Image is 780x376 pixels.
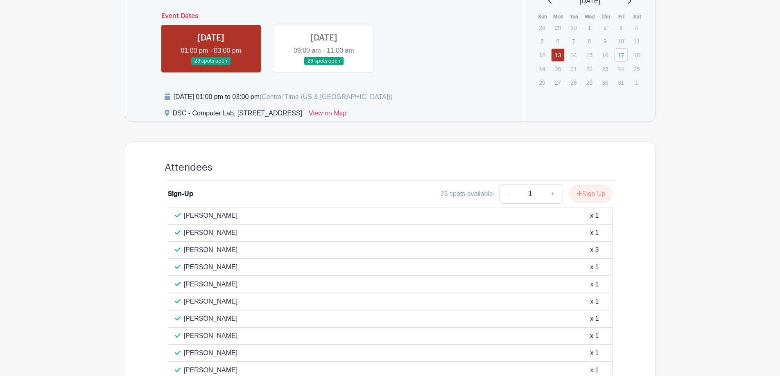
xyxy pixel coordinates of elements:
[570,185,613,203] button: Sign Up
[614,63,628,75] p: 24
[173,108,303,122] div: DSC - Computer Lab, [STREET_ADDRESS]
[614,48,628,62] a: 17
[582,13,598,21] th: Wed
[441,189,493,199] div: 23 spots available
[583,21,596,34] p: 1
[184,228,238,238] p: [PERSON_NAME]
[590,314,599,324] div: x 1
[567,63,580,75] p: 21
[184,331,238,341] p: [PERSON_NAME]
[598,76,612,89] p: 30
[630,49,643,61] p: 18
[551,35,565,47] p: 6
[590,228,599,238] div: x 1
[590,279,599,289] div: x 1
[590,348,599,358] div: x 1
[535,13,551,21] th: Sun
[614,13,630,21] th: Fri
[629,13,645,21] th: Sat
[184,365,238,375] p: [PERSON_NAME]
[184,245,238,255] p: [PERSON_NAME]
[590,211,599,221] div: x 1
[630,35,643,47] p: 11
[630,63,643,75] p: 25
[614,76,628,89] p: 31
[184,211,238,221] p: [PERSON_NAME]
[630,76,643,89] p: 1
[598,35,612,47] p: 9
[535,35,549,47] p: 5
[535,49,549,61] p: 12
[168,189,193,199] div: Sign-Up
[551,48,565,62] a: 13
[551,63,565,75] p: 20
[500,184,518,204] a: -
[598,63,612,75] p: 23
[567,21,580,34] p: 30
[567,76,580,89] p: 28
[598,21,612,34] p: 2
[614,21,628,34] p: 3
[583,76,596,89] p: 29
[630,21,643,34] p: 4
[583,49,596,61] p: 15
[590,245,599,255] div: x 3
[535,63,549,75] p: 19
[309,108,346,122] a: View on Map
[590,365,599,375] div: x 1
[542,184,563,204] a: +
[174,92,393,102] div: [DATE] 01:00 pm to 03:00 pm
[583,63,596,75] p: 22
[583,35,596,47] p: 8
[551,13,567,21] th: Mon
[260,93,393,100] span: (Central Time (US & [GEOGRAPHIC_DATA]))
[551,76,565,89] p: 27
[566,13,582,21] th: Tue
[590,262,599,272] div: x 1
[184,262,238,272] p: [PERSON_NAME]
[567,35,580,47] p: 7
[184,297,238,306] p: [PERSON_NAME]
[184,279,238,289] p: [PERSON_NAME]
[567,49,580,61] p: 14
[590,331,599,341] div: x 1
[165,162,213,173] h4: Attendees
[598,49,612,61] p: 16
[598,13,614,21] th: Thu
[535,21,549,34] p: 28
[614,35,628,47] p: 10
[184,348,238,358] p: [PERSON_NAME]
[155,12,493,20] h6: Event Dates
[551,21,565,34] p: 29
[535,76,549,89] p: 26
[184,314,238,324] p: [PERSON_NAME]
[590,297,599,306] div: x 1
